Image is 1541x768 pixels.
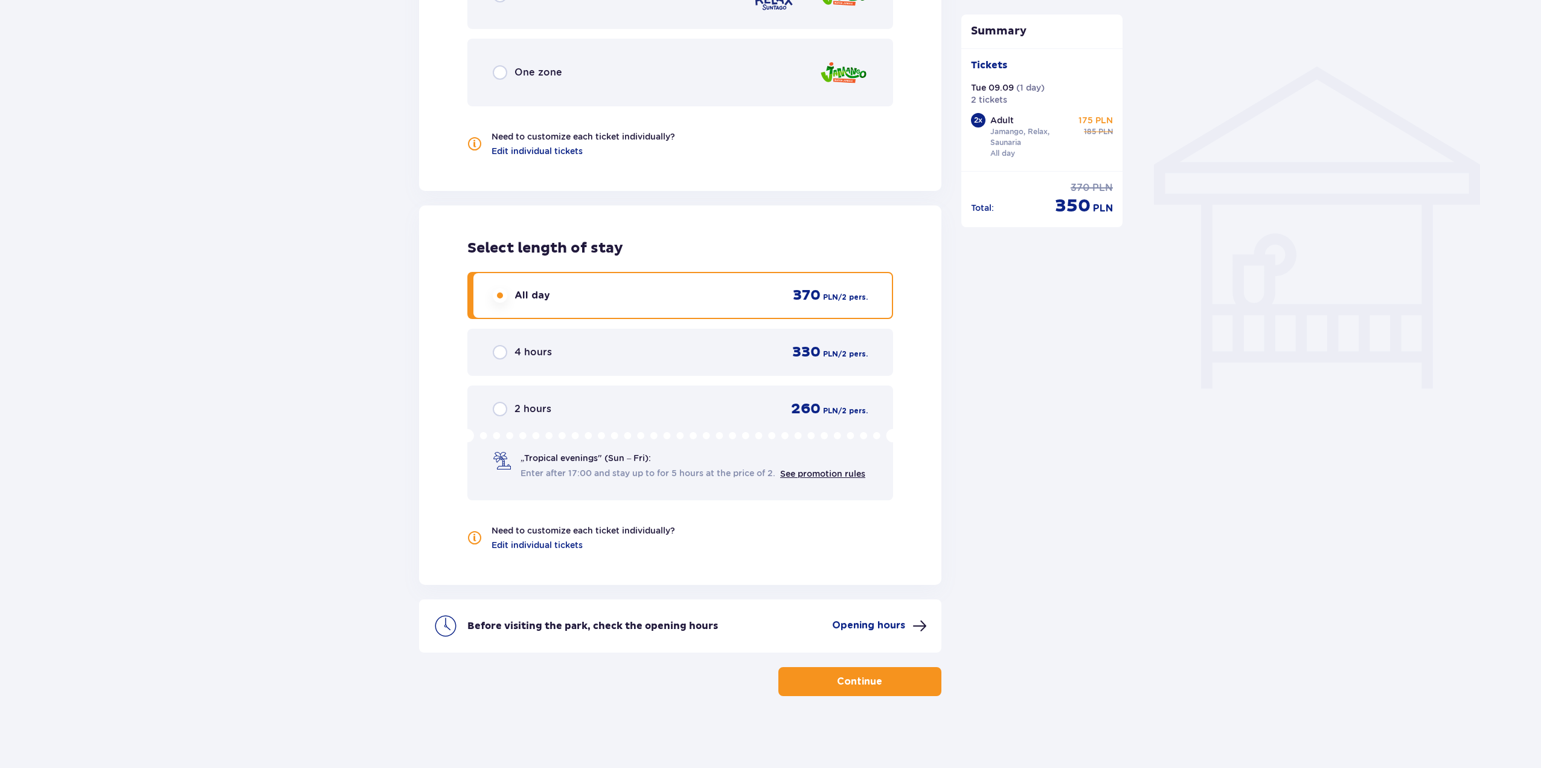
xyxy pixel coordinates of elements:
[492,524,675,537] p: Need to customize each ticket individually?
[514,289,550,302] p: All day
[971,59,1007,72] p: Tickets
[514,346,552,359] p: 4 hours
[1093,202,1113,215] p: PLN
[832,619,927,633] button: Opening hours
[492,145,583,157] a: Edit individual tickets
[837,675,882,688] p: Continue
[961,24,1123,39] p: Summary
[467,239,893,257] p: Select length of stay
[1084,126,1096,137] p: 185
[990,114,1014,126] p: Adult
[1016,82,1045,94] p: ( 1 day )
[1092,181,1113,195] p: PLN
[823,349,838,360] p: PLN
[971,94,1007,106] p: 2 tickets
[832,619,905,632] p: Opening hours
[780,469,865,479] a: See promotion rules
[1098,126,1113,137] p: PLN
[823,292,838,303] p: PLN
[1055,195,1091,218] p: 350
[838,349,868,360] p: / 2 pers.
[990,148,1015,159] p: All day
[467,619,718,633] p: Before visiting the park, check the opening hours
[792,343,821,361] p: 330
[791,400,821,418] p: 260
[971,113,985,127] div: 2 x
[1078,114,1113,126] p: 175 PLN
[492,539,583,551] a: Edit individual tickets
[838,292,868,303] p: / 2 pers.
[838,405,868,416] p: / 2 pers.
[514,66,562,79] p: One zone
[521,467,775,479] span: Enter after 17:00 and stay up to for 5 hours at the price of 2.
[1071,181,1090,195] p: 370
[971,82,1014,94] p: Tue 09.09
[971,202,994,214] p: Total :
[823,405,838,416] p: PLN
[514,402,551,416] p: 2 hours
[778,667,941,696] button: Continue
[990,126,1074,148] p: Jamango, Relax, Saunaria
[492,131,675,143] p: Need to customize each ticket individually?
[434,614,458,638] img: clock icon
[793,286,821,305] p: 370
[521,452,651,464] p: „Tropical evenings" (Sun – Fri):
[819,56,868,90] img: zone logo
